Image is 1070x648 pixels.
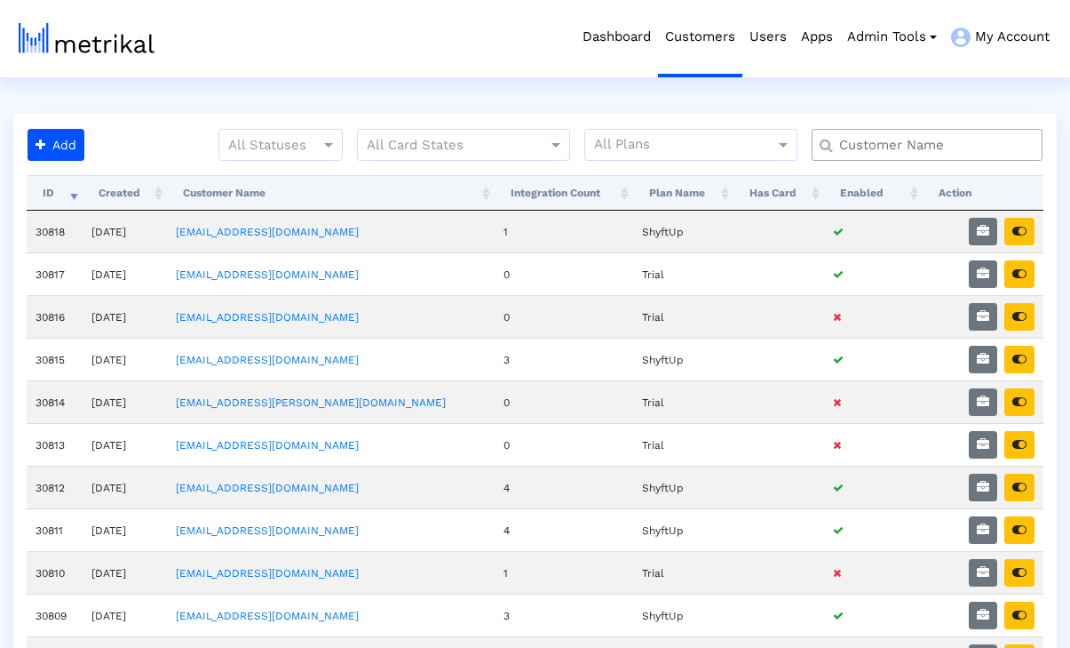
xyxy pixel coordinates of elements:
img: my-account-menu-icon.png [951,28,971,47]
td: 30818 [27,211,83,252]
td: 0 [495,423,633,466]
th: ID: activate to sort column ascending [27,175,83,211]
a: [EMAIL_ADDRESS][DOMAIN_NAME] [176,311,359,324]
td: ShyftUp [633,594,733,636]
td: 30817 [27,252,83,295]
td: Trial [633,252,733,295]
td: 0 [495,380,633,423]
td: Trial [633,380,733,423]
td: 0 [495,252,633,295]
input: All Plans [594,134,778,157]
td: [DATE] [83,466,167,508]
td: 30810 [27,551,83,594]
td: [DATE] [83,423,167,466]
th: Integration Count: activate to sort column ascending [495,175,633,211]
a: [EMAIL_ADDRESS][DOMAIN_NAME] [176,268,359,281]
a: [EMAIL_ADDRESS][DOMAIN_NAME] [176,567,359,580]
th: Action [923,175,1043,211]
td: [DATE] [83,508,167,551]
a: [EMAIL_ADDRESS][DOMAIN_NAME] [176,354,359,366]
td: Trial [633,295,733,338]
input: Customer Name [827,136,1035,155]
td: ShyftUp [633,508,733,551]
td: 1 [495,211,633,252]
td: [DATE] [83,594,167,636]
td: 30814 [27,380,83,423]
td: 1 [495,551,633,594]
a: [EMAIL_ADDRESS][DOMAIN_NAME] [176,226,359,238]
td: 3 [495,338,633,380]
td: 30811 [27,508,83,551]
th: Created: activate to sort column ascending [83,175,167,211]
th: Customer Name: activate to sort column ascending [167,175,495,211]
td: 4 [495,508,633,551]
td: 30809 [27,594,83,636]
td: Trial [633,423,733,466]
button: Add [28,129,84,161]
td: 30815 [27,338,83,380]
td: 30816 [27,295,83,338]
td: ShyftUp [633,466,733,508]
td: ShyftUp [633,338,733,380]
td: [DATE] [83,380,167,423]
th: Plan Name: activate to sort column ascending [633,175,733,211]
td: 30812 [27,466,83,508]
input: All Card States [367,134,528,157]
td: [DATE] [83,551,167,594]
td: [DATE] [83,338,167,380]
td: ShyftUp [633,211,733,252]
td: [DATE] [83,295,167,338]
a: [EMAIL_ADDRESS][DOMAIN_NAME] [176,610,359,622]
td: [DATE] [83,252,167,295]
td: Trial [633,551,733,594]
img: metrical-logo-light.png [19,23,155,53]
th: Has Card: activate to sort column ascending [733,175,824,211]
a: [EMAIL_ADDRESS][PERSON_NAME][DOMAIN_NAME] [176,396,446,409]
a: [EMAIL_ADDRESS][DOMAIN_NAME] [176,439,359,452]
td: 3 [495,594,633,636]
a: [EMAIL_ADDRESS][DOMAIN_NAME] [176,524,359,537]
td: 30813 [27,423,83,466]
td: 0 [495,295,633,338]
td: [DATE] [83,211,167,252]
td: 4 [495,466,633,508]
th: Enabled: activate to sort column ascending [824,175,923,211]
a: [EMAIL_ADDRESS][DOMAIN_NAME] [176,482,359,494]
